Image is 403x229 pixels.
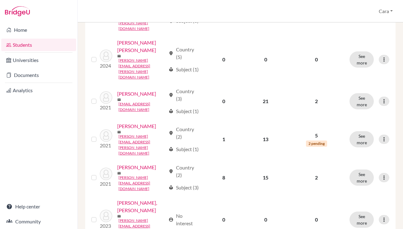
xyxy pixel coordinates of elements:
[1,215,76,228] a: Community
[118,58,166,80] a: [PERSON_NAME][EMAIL_ADDRESS][PERSON_NAME][DOMAIN_NAME]
[169,109,174,114] span: local_library
[117,122,156,130] a: [PERSON_NAME]
[100,129,112,142] img: Olano, Marco Javier
[203,119,244,160] td: 1
[350,131,374,147] button: See more
[169,67,174,72] span: local_library
[169,46,200,61] div: Country (5)
[169,169,174,174] span: location_on
[118,101,166,112] a: [EMAIL_ADDRESS][DOMAIN_NAME]
[1,84,76,97] a: Analytics
[350,212,374,228] button: See more
[169,66,199,73] div: Subject (1)
[244,35,287,84] td: 0
[169,147,174,152] span: local_library
[100,168,112,180] img: Perez, Pedro Javier
[169,18,174,23] span: local_library
[244,84,287,119] td: 21
[118,175,166,192] a: [PERSON_NAME][EMAIL_ADDRESS][DOMAIN_NAME]
[203,35,244,84] td: 0
[1,54,76,66] a: Universities
[244,160,287,195] td: 15
[203,84,244,119] td: 0
[291,216,342,223] p: 0
[100,180,112,188] p: 2021
[1,39,76,51] a: Students
[169,217,174,222] span: account_circle
[117,171,121,175] span: mail
[1,200,76,213] a: Help center
[291,174,342,181] p: 2
[169,107,199,115] div: Subject (1)
[117,199,166,214] a: [PERSON_NAME], [PERSON_NAME]
[117,98,121,102] span: mail
[100,104,112,111] p: 2021
[117,39,166,54] a: [PERSON_NAME] [PERSON_NAME]
[1,69,76,81] a: Documents
[376,5,396,17] button: Cara
[117,90,156,98] a: [PERSON_NAME]
[169,184,199,191] div: Subject (3)
[169,126,200,141] div: Country (2)
[169,88,200,103] div: Country (3)
[291,98,342,105] p: 2
[169,212,200,227] div: No interest
[1,24,76,36] a: Home
[5,6,30,16] img: Bridge-U
[291,56,342,63] p: 0
[117,130,121,134] span: mail
[350,169,374,186] button: See more
[100,62,112,69] p: 2024
[117,214,121,218] span: mail
[169,51,174,56] span: location_on
[117,54,121,58] span: mail
[118,134,166,156] a: [PERSON_NAME][EMAIL_ADDRESS][PERSON_NAME][DOMAIN_NAME]
[169,146,199,153] div: Subject (1)
[100,50,112,62] img: Mendoza Escobar, Javier
[203,160,244,195] td: 8
[169,131,174,136] span: location_on
[169,185,174,190] span: local_library
[100,91,112,104] img: Menéndez, Javier Andrés
[306,141,327,147] span: 2 pending
[169,93,174,98] span: location_on
[350,93,374,109] button: See more
[117,164,156,171] a: [PERSON_NAME]
[350,51,374,68] button: See more
[244,119,287,160] td: 13
[100,210,112,222] img: Regalado Lytton, Javier
[291,132,342,139] p: 5
[169,164,200,179] div: Country (2)
[100,142,112,149] p: 2021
